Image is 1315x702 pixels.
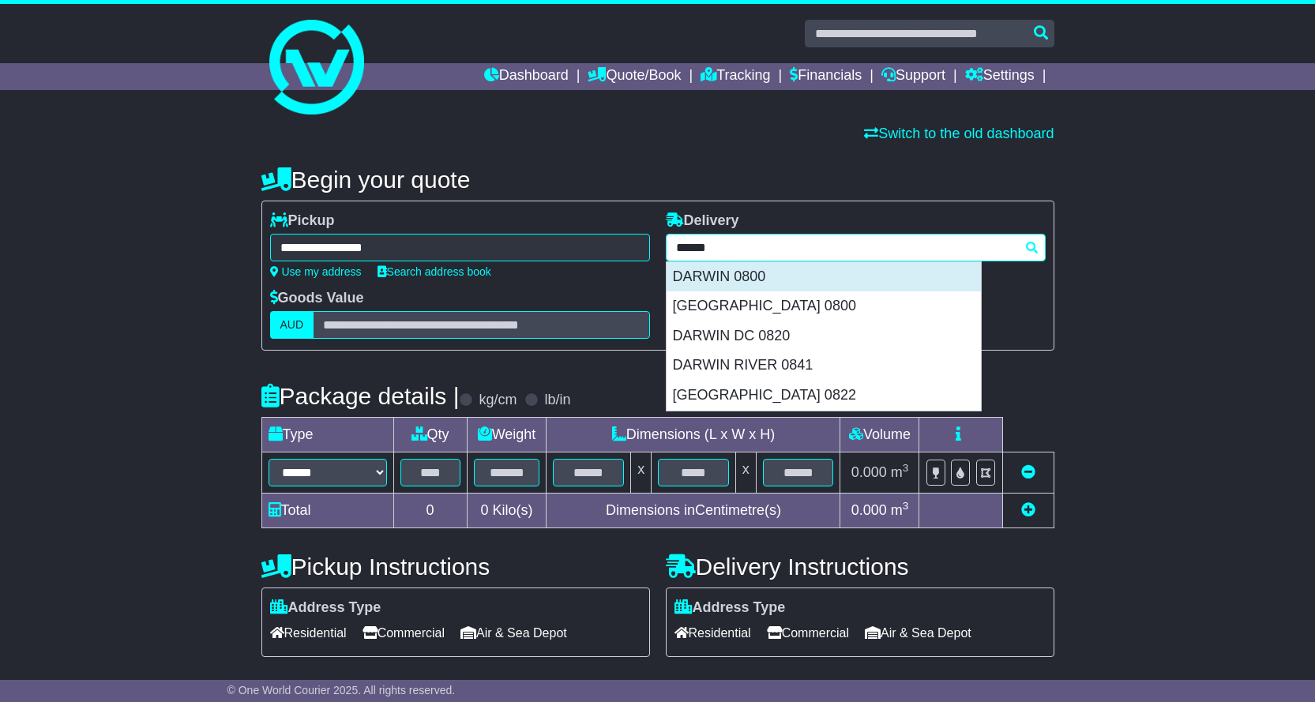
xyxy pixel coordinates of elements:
[667,351,981,381] div: DARWIN RIVER 0841
[865,621,971,645] span: Air & Sea Depot
[484,63,569,90] a: Dashboard
[261,418,393,452] td: Type
[270,290,364,307] label: Goods Value
[666,234,1046,261] typeahead: Please provide city
[261,554,650,580] h4: Pickup Instructions
[393,494,467,528] td: 0
[261,167,1054,193] h4: Begin your quote
[270,212,335,230] label: Pickup
[701,63,770,90] a: Tracking
[667,291,981,321] div: [GEOGRAPHIC_DATA] 0800
[864,126,1054,141] a: Switch to the old dashboard
[393,418,467,452] td: Qty
[460,621,567,645] span: Air & Sea Depot
[270,311,314,339] label: AUD
[1021,464,1035,480] a: Remove this item
[891,464,909,480] span: m
[270,621,347,645] span: Residential
[840,418,919,452] td: Volume
[270,599,381,617] label: Address Type
[790,63,862,90] a: Financials
[965,63,1035,90] a: Settings
[547,418,840,452] td: Dimensions (L x W x H)
[666,212,739,230] label: Delivery
[851,464,887,480] span: 0.000
[261,494,393,528] td: Total
[1021,502,1035,518] a: Add new item
[363,621,445,645] span: Commercial
[261,383,460,409] h4: Package details |
[467,418,547,452] td: Weight
[378,265,491,278] a: Search address book
[667,262,981,292] div: DARWIN 0800
[851,502,887,518] span: 0.000
[891,502,909,518] span: m
[666,554,1054,580] h4: Delivery Instructions
[479,392,517,409] label: kg/cm
[467,494,547,528] td: Kilo(s)
[667,321,981,351] div: DARWIN DC 0820
[227,684,456,696] span: © One World Courier 2025. All rights reserved.
[674,621,751,645] span: Residential
[881,63,945,90] a: Support
[903,500,909,512] sup: 3
[674,599,786,617] label: Address Type
[667,381,981,411] div: [GEOGRAPHIC_DATA] 0822
[588,63,681,90] a: Quote/Book
[767,621,849,645] span: Commercial
[631,452,652,494] td: x
[480,502,488,518] span: 0
[735,452,756,494] td: x
[270,265,362,278] a: Use my address
[903,462,909,474] sup: 3
[544,392,570,409] label: lb/in
[547,494,840,528] td: Dimensions in Centimetre(s)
